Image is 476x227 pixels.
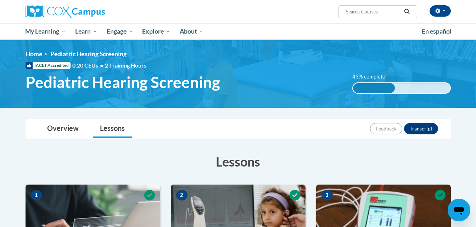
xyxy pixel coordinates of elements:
span: About [180,27,204,36]
div: Main menu [15,23,461,40]
span: IACET Accredited [26,62,71,69]
span: 2 [176,190,187,200]
a: Engage [102,23,138,40]
span: My Learning [25,27,66,36]
span: Pediatric Hearing Screening [50,50,127,58]
input: Search Courses [345,7,402,16]
h3: Lessons [26,153,451,170]
a: Explore [138,23,175,40]
span: Explore [142,27,170,36]
span: 2 Training Hours [105,62,146,69]
button: Search [402,7,412,16]
div: 43% complete [353,83,395,93]
span: Pediatric Hearing Screening [26,73,220,92]
span: 3 [321,190,333,200]
span: 1 [31,190,42,200]
a: En español [417,24,456,39]
a: My Learning [21,23,71,40]
button: Account Settings [430,5,451,17]
button: Transcript [404,123,438,134]
span: Engage [107,27,133,36]
span: 0.20 CEUs [72,62,105,69]
span: Learn [75,27,97,36]
a: Lessons [93,120,132,138]
span: En español [422,28,452,35]
iframe: Button to launch messaging window [448,199,470,221]
a: Learn [71,23,102,40]
a: Cox Campus [26,5,160,18]
a: Overview [40,120,86,138]
span: • [100,62,103,69]
a: Home [26,50,42,58]
img: Cox Campus [26,5,105,18]
a: About [175,23,208,40]
button: Feedback [370,123,402,134]
label: 43% complete [352,73,393,81]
